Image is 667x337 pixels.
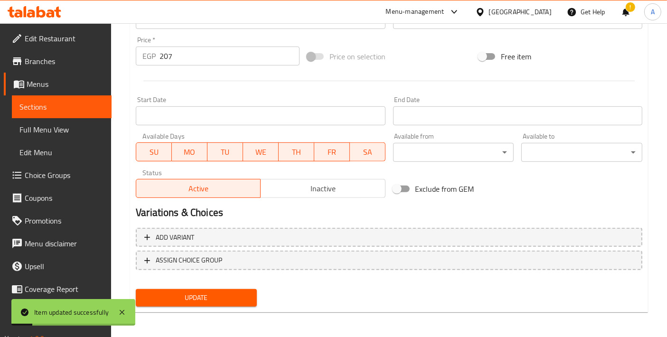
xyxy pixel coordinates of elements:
[136,142,172,161] button: SU
[207,142,243,161] button: TU
[143,292,249,304] span: Update
[12,95,112,118] a: Sections
[501,51,531,62] span: Free item
[176,145,204,159] span: MO
[211,145,239,159] span: TU
[4,164,112,187] a: Choice Groups
[156,254,222,266] span: ASSIGN CHOICE GROUP
[25,238,104,249] span: Menu disclaimer
[4,209,112,232] a: Promotions
[350,142,385,161] button: SA
[19,101,104,112] span: Sections
[4,278,112,300] a: Coverage Report
[415,183,474,195] span: Exclude from GEM
[19,124,104,135] span: Full Menu View
[25,283,104,295] span: Coverage Report
[354,145,382,159] span: SA
[156,232,194,243] span: Add variant
[142,50,156,62] p: EGP
[12,141,112,164] a: Edit Menu
[386,6,444,18] div: Menu-management
[318,145,346,159] span: FR
[260,179,385,198] button: Inactive
[160,47,300,66] input: Please enter price
[25,261,104,272] span: Upsell
[651,7,655,17] span: A
[25,192,104,204] span: Coupons
[247,145,275,159] span: WE
[489,7,552,17] div: [GEOGRAPHIC_DATA]
[34,307,109,318] div: Item updated successfully
[264,182,381,196] span: Inactive
[136,179,261,198] button: Active
[140,145,168,159] span: SU
[136,289,257,307] button: Update
[27,78,104,90] span: Menus
[136,228,642,247] button: Add variant
[12,118,112,141] a: Full Menu View
[25,169,104,181] span: Choice Groups
[4,50,112,73] a: Branches
[140,182,257,196] span: Active
[4,255,112,278] a: Upsell
[393,143,514,162] div: ​
[282,145,310,159] span: TH
[25,33,104,44] span: Edit Restaurant
[4,27,112,50] a: Edit Restaurant
[314,142,350,161] button: FR
[4,73,112,95] a: Menus
[279,142,314,161] button: TH
[243,142,279,161] button: WE
[172,142,207,161] button: MO
[25,56,104,67] span: Branches
[136,251,642,270] button: ASSIGN CHOICE GROUP
[19,147,104,158] span: Edit Menu
[4,232,112,255] a: Menu disclaimer
[521,143,642,162] div: ​
[329,51,385,62] span: Price on selection
[25,215,104,226] span: Promotions
[136,206,642,220] h2: Variations & Choices
[4,187,112,209] a: Coupons
[4,300,112,323] a: Grocery Checklist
